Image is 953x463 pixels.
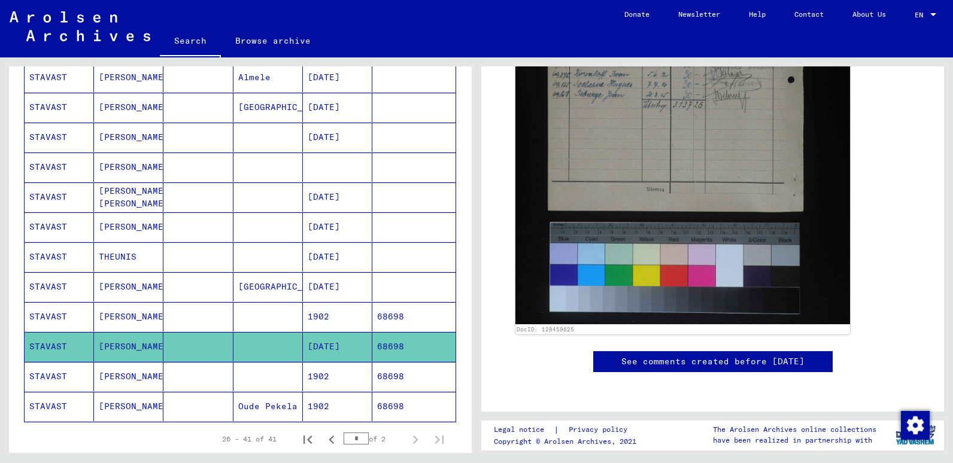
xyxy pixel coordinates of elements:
[25,93,94,122] mat-cell: STAVAST
[94,123,163,152] mat-cell: [PERSON_NAME]
[25,242,94,272] mat-cell: STAVAST
[303,212,372,242] mat-cell: [DATE]
[233,392,303,421] mat-cell: Oude Pekela
[25,362,94,391] mat-cell: STAVAST
[713,424,876,435] p: The Arolsen Archives online collections
[222,434,277,444] div: 26 – 41 of 41
[303,332,372,361] mat-cell: [DATE]
[160,26,221,57] a: Search
[901,411,930,440] img: Change consent
[25,392,94,421] mat-cell: STAVAST
[893,420,938,450] img: yv_logo.png
[94,392,163,421] mat-cell: [PERSON_NAME]
[94,63,163,92] mat-cell: [PERSON_NAME]
[320,427,344,451] button: Previous page
[296,427,320,451] button: First page
[25,332,94,361] mat-cell: STAVAST
[494,424,554,436] a: Legal notice
[303,302,372,331] mat-cell: 1902
[233,272,303,301] mat-cell: [GEOGRAPHIC_DATA]
[372,332,456,361] mat-cell: 68698
[559,424,642,436] a: Privacy policy
[94,93,163,122] mat-cell: [PERSON_NAME]
[427,427,451,451] button: Last page
[900,410,929,439] div: Change consent
[303,182,372,212] mat-cell: [DATE]
[303,93,372,122] mat-cell: [DATE]
[94,362,163,391] mat-cell: [PERSON_NAME]
[344,433,403,444] div: of 2
[94,332,163,361] mat-cell: [PERSON_NAME]
[25,182,94,212] mat-cell: STAVAST
[303,123,372,152] mat-cell: [DATE]
[494,436,642,447] p: Copyright © Arolsen Archives, 2021
[303,63,372,92] mat-cell: [DATE]
[94,302,163,331] mat-cell: [PERSON_NAME]
[372,392,456,421] mat-cell: 68698
[221,26,325,55] a: Browse archive
[25,153,94,182] mat-cell: STAVAST
[94,153,163,182] mat-cell: [PERSON_NAME]
[372,362,456,391] mat-cell: 68698
[25,212,94,242] mat-cell: STAVAST
[94,182,163,212] mat-cell: [PERSON_NAME] [PERSON_NAME]
[403,427,427,451] button: Next page
[713,435,876,446] p: have been realized in partnership with
[94,212,163,242] mat-cell: [PERSON_NAME]
[25,272,94,301] mat-cell: STAVAST
[233,63,303,92] mat-cell: Almele
[94,272,163,301] mat-cell: [PERSON_NAME]
[303,272,372,301] mat-cell: [DATE]
[25,63,94,92] mat-cell: STAVAST
[372,302,456,331] mat-cell: 68698
[10,11,150,41] img: Arolsen_neg.svg
[25,123,94,152] mat-cell: STAVAST
[233,93,303,122] mat-cell: [GEOGRAPHIC_DATA]
[621,355,805,368] a: See comments created before [DATE]
[915,11,928,19] span: EN
[94,242,163,272] mat-cell: THEUNIS
[517,326,574,333] a: DocID: 128459625
[303,242,372,272] mat-cell: [DATE]
[25,302,94,331] mat-cell: STAVAST
[303,392,372,421] mat-cell: 1902
[303,362,372,391] mat-cell: 1902
[494,424,642,436] div: |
